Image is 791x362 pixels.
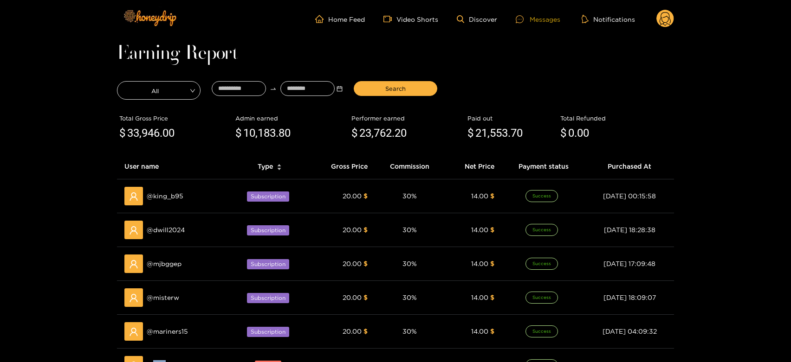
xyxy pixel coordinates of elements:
span: $ [490,294,494,301]
span: 33,946 [127,127,160,140]
button: Notifications [579,14,638,24]
th: Payment status [502,154,585,179]
th: Commission [375,154,445,179]
span: $ [363,192,368,199]
a: Video Shorts [383,15,438,23]
span: Search [385,84,406,93]
span: $ [119,125,125,142]
span: .20 [392,127,407,140]
span: video-camera [383,15,396,23]
span: $ [467,125,473,142]
span: $ [363,328,368,335]
span: $ [363,294,368,301]
span: $ [560,125,566,142]
span: .70 [508,127,523,140]
span: 14.00 [471,260,488,267]
span: 30 % [402,328,417,335]
span: $ [363,260,368,267]
span: @ misterw [147,292,179,303]
span: @ king_b95 [147,191,183,201]
span: caret-up [277,163,282,168]
span: swap-right [270,85,277,92]
button: Search [354,81,437,96]
span: 21,553 [475,127,508,140]
div: Total Refunded [560,114,672,123]
div: Paid out [467,114,556,123]
span: 20.00 [343,192,362,199]
span: $ [490,328,494,335]
span: Subscription [247,225,289,235]
div: Admin earned [235,114,347,123]
span: 20.00 [343,328,362,335]
span: Subscription [247,327,289,337]
span: user [129,226,138,235]
span: 30 % [402,192,417,199]
span: 14.00 [471,294,488,301]
span: $ [490,260,494,267]
div: Total Gross Price [119,114,231,123]
span: Type [258,161,273,171]
span: $ [351,125,357,142]
th: User name [117,154,231,179]
span: home [315,15,328,23]
span: Success [525,258,558,270]
span: Success [525,190,558,202]
span: Success [525,292,558,304]
span: Success [525,325,558,337]
span: Success [525,224,558,236]
span: $ [490,192,494,199]
span: Subscription [247,293,289,303]
span: 20.00 [343,226,362,233]
th: Purchased At [585,154,674,179]
span: to [270,85,277,92]
th: Gross Price [309,154,375,179]
span: user [129,327,138,337]
span: .00 [574,127,589,140]
span: user [129,293,138,303]
span: $ [490,226,494,233]
span: 14.00 [471,328,488,335]
span: @ dwill2024 [147,225,185,235]
span: $ [235,125,241,142]
span: 14.00 [471,226,488,233]
a: Home Feed [315,15,365,23]
span: 20.00 [343,294,362,301]
span: [DATE] 18:09:07 [603,294,656,301]
span: 0 [568,127,574,140]
div: Performer earned [351,114,463,123]
span: 20.00 [343,260,362,267]
span: user [129,192,138,201]
span: .80 [276,127,291,140]
span: @ mjbggep [147,259,182,269]
span: [DATE] 00:15:58 [603,192,656,199]
span: 10,183 [243,127,276,140]
span: caret-down [277,166,282,171]
span: 14.00 [471,192,488,199]
span: [DATE] 17:09:48 [603,260,655,267]
span: Subscription [247,259,289,269]
span: All [117,84,200,97]
h1: Earning Report [117,47,674,60]
div: Messages [516,14,560,25]
span: .00 [160,127,175,140]
span: $ [363,226,368,233]
span: user [129,260,138,269]
span: 30 % [402,226,417,233]
span: 23,762 [359,127,392,140]
th: Net Price [445,154,502,179]
span: 30 % [402,294,417,301]
span: [DATE] 04:09:32 [603,328,657,335]
a: Discover [457,15,497,23]
span: [DATE] 18:28:38 [604,226,655,233]
span: 30 % [402,260,417,267]
span: Subscription [247,191,289,202]
span: @ mariners15 [147,326,188,337]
